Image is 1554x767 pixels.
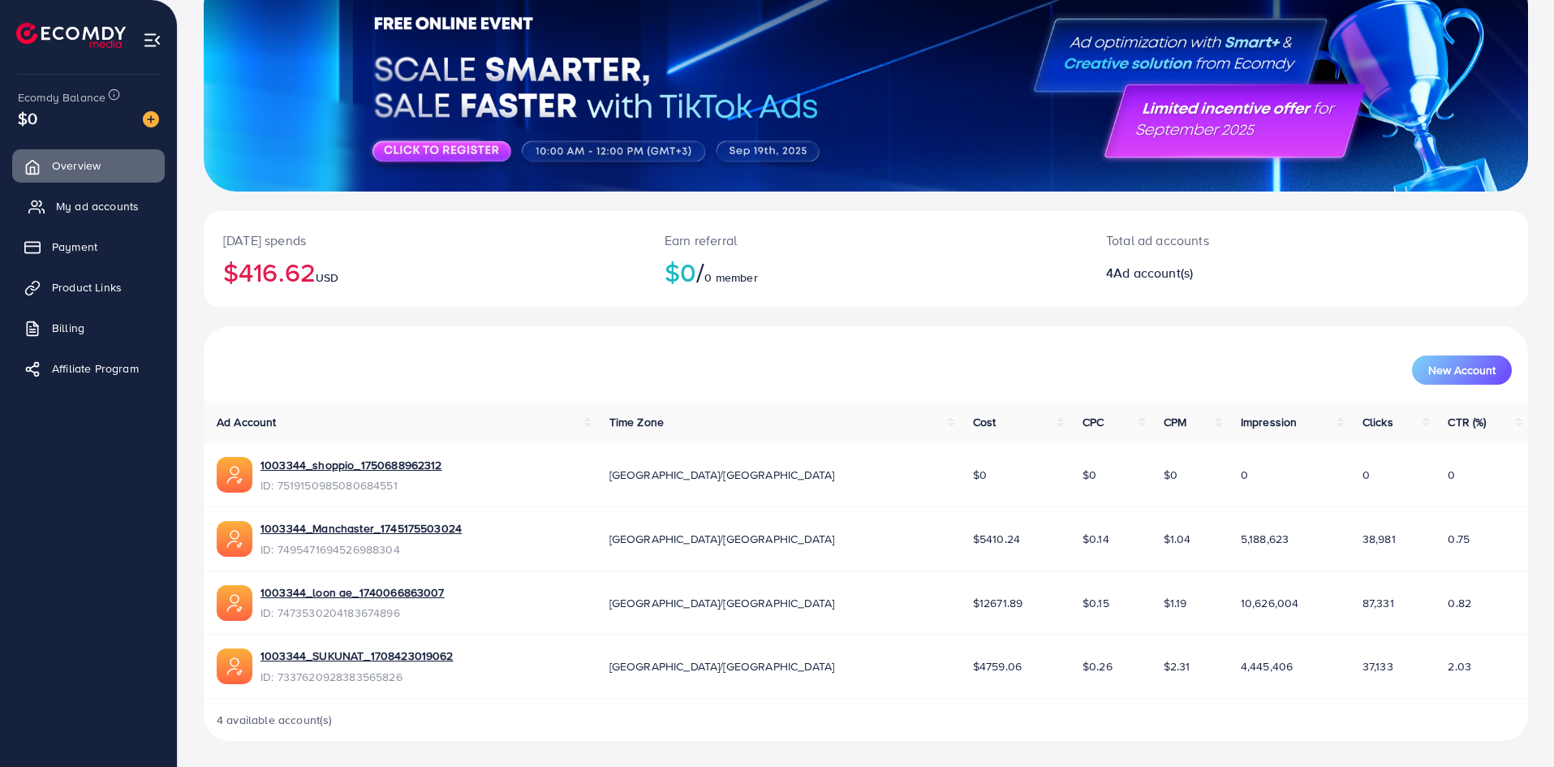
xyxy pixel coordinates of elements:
[260,477,442,493] span: ID: 7519150985080684551
[217,585,252,621] img: ic-ads-acc.e4c84228.svg
[143,111,159,127] img: image
[665,231,1067,250] p: Earn referral
[1362,467,1370,483] span: 0
[1083,414,1104,430] span: CPC
[1083,658,1113,674] span: $0.26
[1485,694,1542,755] iframe: Chat
[260,584,445,601] a: 1003344_loon ae_1740066863007
[12,190,165,222] a: My ad accounts
[1362,595,1394,611] span: 87,331
[1164,658,1190,674] span: $2.31
[18,89,105,106] span: Ecomdy Balance
[973,595,1022,611] span: $12671.89
[609,467,835,483] span: [GEOGRAPHIC_DATA]/[GEOGRAPHIC_DATA]
[12,352,165,385] a: Affiliate Program
[1448,595,1471,611] span: 0.82
[1241,531,1289,547] span: 5,188,623
[1362,531,1396,547] span: 38,981
[12,312,165,344] a: Billing
[12,271,165,304] a: Product Links
[52,279,122,295] span: Product Links
[973,531,1020,547] span: $5410.24
[1362,414,1393,430] span: Clicks
[609,414,664,430] span: Time Zone
[12,149,165,182] a: Overview
[665,256,1067,287] h2: $0
[260,457,442,473] a: 1003344_shoppio_1750688962312
[704,269,757,286] span: 0 member
[260,605,445,621] span: ID: 7473530204183674896
[1106,265,1398,281] h2: 4
[260,520,462,536] a: 1003344_Manchaster_1745175503024
[1448,658,1471,674] span: 2.03
[609,658,835,674] span: [GEOGRAPHIC_DATA]/[GEOGRAPHIC_DATA]
[1164,467,1177,483] span: $0
[973,467,987,483] span: $0
[223,231,626,250] p: [DATE] spends
[18,106,37,130] span: $0
[217,649,252,684] img: ic-ads-acc.e4c84228.svg
[1241,595,1299,611] span: 10,626,004
[1241,467,1248,483] span: 0
[217,521,252,557] img: ic-ads-acc.e4c84228.svg
[973,414,997,430] span: Cost
[1164,595,1187,611] span: $1.19
[1164,531,1191,547] span: $1.04
[12,231,165,263] a: Payment
[260,648,454,664] a: 1003344_SUKUNAT_1708423019062
[56,198,139,214] span: My ad accounts
[260,669,454,685] span: ID: 7337620928383565826
[52,320,84,336] span: Billing
[1448,531,1470,547] span: 0.75
[1428,364,1496,376] span: New Account
[217,414,277,430] span: Ad Account
[1113,264,1193,282] span: Ad account(s)
[143,31,161,50] img: menu
[223,256,626,287] h2: $416.62
[609,531,835,547] span: [GEOGRAPHIC_DATA]/[GEOGRAPHIC_DATA]
[1083,595,1109,611] span: $0.15
[696,253,704,291] span: /
[1412,355,1512,385] button: New Account
[1083,531,1109,547] span: $0.14
[1448,467,1455,483] span: 0
[1241,658,1293,674] span: 4,445,406
[316,269,338,286] span: USD
[973,658,1022,674] span: $4759.06
[609,595,835,611] span: [GEOGRAPHIC_DATA]/[GEOGRAPHIC_DATA]
[52,360,139,377] span: Affiliate Program
[52,157,101,174] span: Overview
[217,712,333,728] span: 4 available account(s)
[1241,414,1298,430] span: Impression
[1164,414,1186,430] span: CPM
[16,23,126,48] img: logo
[52,239,97,255] span: Payment
[1448,414,1486,430] span: CTR (%)
[217,457,252,493] img: ic-ads-acc.e4c84228.svg
[1362,658,1393,674] span: 37,133
[260,541,462,558] span: ID: 7495471694526988304
[1106,231,1398,250] p: Total ad accounts
[1083,467,1096,483] span: $0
